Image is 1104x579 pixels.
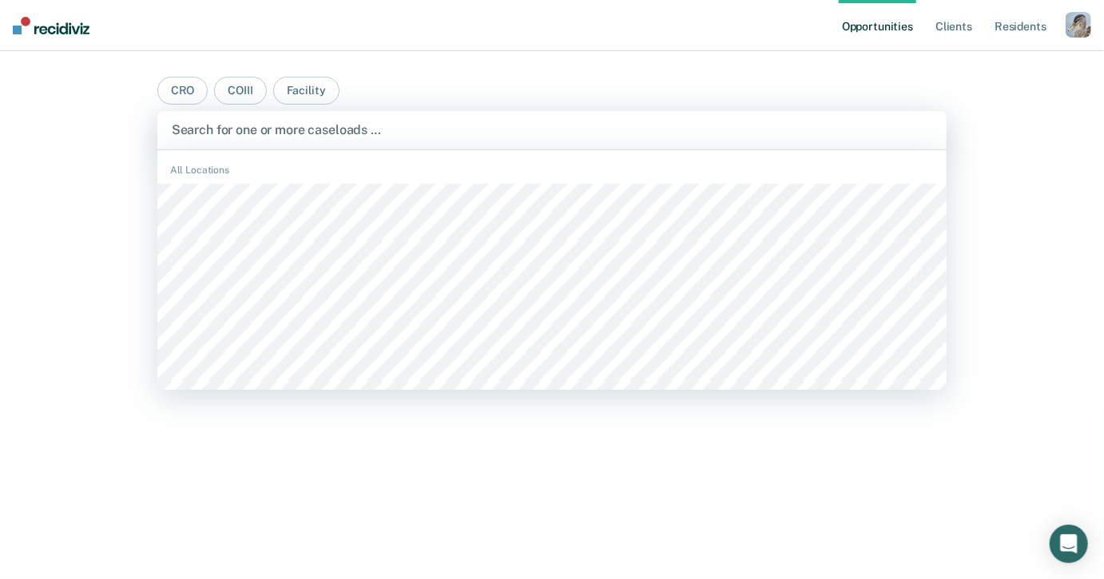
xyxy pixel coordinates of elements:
[1050,525,1088,563] div: Open Intercom Messenger
[214,77,266,105] button: COIII
[273,77,340,105] button: Facility
[157,77,208,105] button: CRO
[157,163,947,177] div: All Locations
[13,17,89,34] img: Recidiviz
